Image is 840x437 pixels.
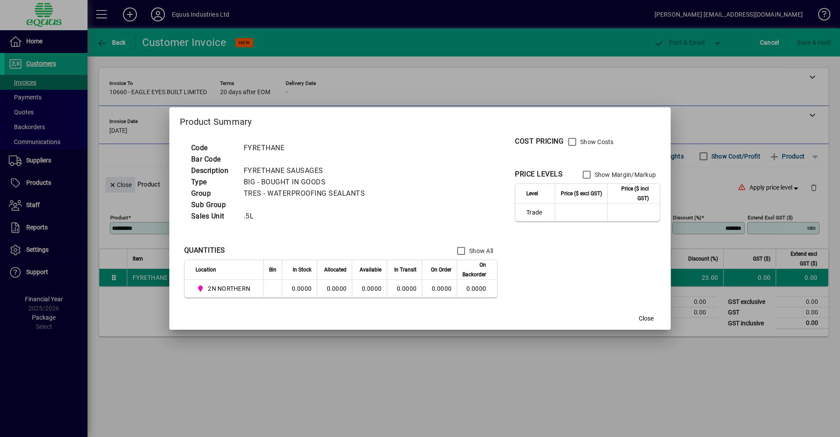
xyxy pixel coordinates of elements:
td: TRES - WATERPROOFING SEALANTS [239,188,376,199]
span: 0.0000 [397,285,417,292]
span: On Backorder [462,260,486,279]
td: 0.0000 [282,280,317,297]
td: Code [187,142,239,154]
td: .5L [239,211,376,222]
span: Bin [269,265,276,275]
span: Price ($ excl GST) [561,189,602,198]
span: In Stock [293,265,311,275]
td: FYRETHANE [239,142,376,154]
td: Description [187,165,239,176]
td: 0.0000 [457,280,497,297]
td: Type [187,176,239,188]
div: COST PRICING [515,136,563,147]
td: Bar Code [187,154,239,165]
label: Show Costs [578,137,614,146]
span: On Order [431,265,451,275]
span: In Transit [394,265,416,275]
span: 2N NORTHERN [196,283,254,294]
h2: Product Summary [169,107,671,133]
span: Available [360,265,381,275]
label: Show Margin/Markup [593,170,656,179]
span: Close [639,314,654,323]
td: 0.0000 [352,280,387,297]
td: FYRETHANE SAUSAGES [239,165,376,176]
div: QUANTITIES [184,245,225,256]
td: Sub Group [187,199,239,211]
td: Group [187,188,239,199]
div: PRICE LEVELS [515,169,563,180]
span: Allocated [324,265,346,275]
span: Location [196,265,216,275]
span: Price ($ incl GST) [613,184,649,203]
span: 2N NORTHERN [208,284,250,293]
td: Sales Unit [187,211,239,222]
span: 0.0000 [432,285,452,292]
span: Trade [526,208,549,217]
label: Show All [467,247,493,255]
td: 0.0000 [317,280,352,297]
td: BIG - BOUGHT IN GOODS [239,176,376,188]
span: Level [526,189,538,198]
button: Close [632,310,660,326]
